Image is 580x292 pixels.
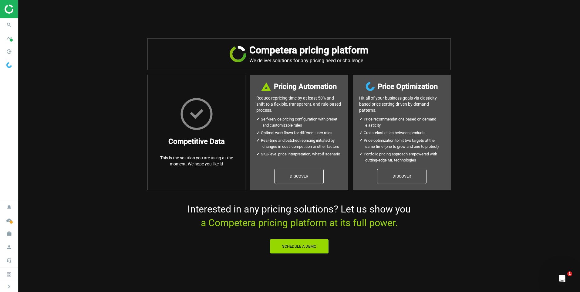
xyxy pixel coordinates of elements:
li: Price recommendations based on demand elasticity [365,116,444,128]
h3: Price Optimization [378,81,438,92]
span: a Competera pricing platform at its full power. [201,217,398,229]
img: ajHJNr6hYgQAAAAASUVORK5CYII= [5,5,48,14]
li: Optimal workflows for different user roles [262,130,342,136]
h3: Competitive Data [168,136,225,147]
li: Cross-elasticities between products [365,130,444,136]
li: Portfolio pricing approach empowered with cutting-edge ML technologies [365,151,444,163]
li: Real-time and batched repricing initiated by changes in cost, competition or other factors [262,138,342,150]
p: Hit all of your business goals via elasticity- based price setting driven by demand patterns. [359,95,444,113]
i: search [3,19,15,31]
p: We deliver solutions for any pricing need or challenge [249,58,369,64]
img: wGWNvw8QSZomAAAAABJRU5ErkJggg== [366,82,375,91]
iframe: Intercom live chat [555,271,569,286]
p: Interested in any pricing solutions? Let us show you [147,202,451,230]
p: This is the solution you are using at the moment. We hope you like it! [154,155,239,167]
button: Schedule a Demo [270,239,329,254]
h3: Pricing Automation [274,81,337,92]
img: DI+PfHAOTJwAAAAASUVORK5CYII= [261,82,271,91]
i: cloud_done [3,215,15,226]
img: HxscrLsMTvcLXxPnqlhRQhRi+upeiQYiT7g7j1jdpu6T9n6zgWWHzG7gAAAABJRU5ErkJggg== [180,98,213,130]
i: timeline [3,32,15,44]
i: person [3,241,15,253]
h2: Competera pricing platform [249,45,369,56]
i: pie_chart_outlined [3,46,15,57]
p: Reduce repricing time by at least 50% and shift to a flexible, transparent, and rule-based process. [256,95,342,113]
i: headset_mic [3,255,15,266]
span: 1 [567,271,572,276]
i: work [3,228,15,239]
img: wGWNvw8QSZomAAAAABJRU5ErkJggg== [6,62,12,68]
li: SKU-level price interpretation, what-if scenario [262,151,342,157]
i: notifications [3,201,15,213]
li: Price optimization to hit two targets at the same time (one to grow and one to protect) [365,138,444,150]
button: chevron_right [2,283,17,290]
li: Self-service pricing configuration with preset and customizable rules [262,116,342,128]
i: chevron_right [5,283,13,290]
img: JRVR7TKHubxRX4WiWFsHXLVQu3oYgKr0EdU6k5jjvBYYAAAAAElFTkSuQmCC [230,46,246,62]
a: Discover [377,169,427,184]
a: Discover [274,169,324,184]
